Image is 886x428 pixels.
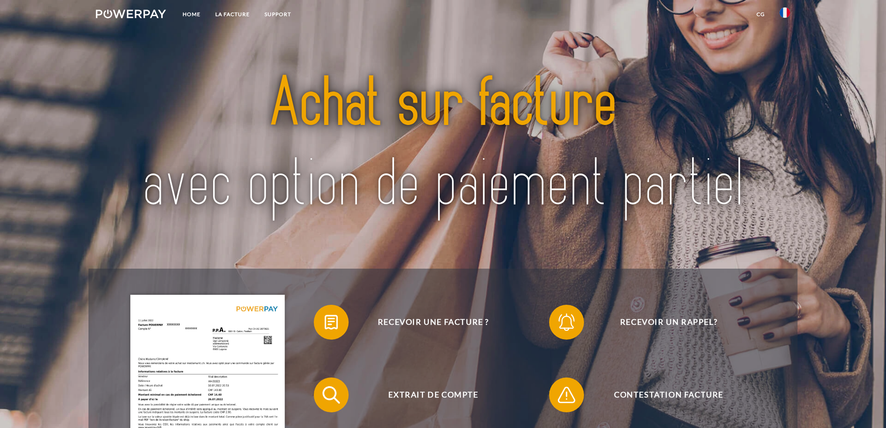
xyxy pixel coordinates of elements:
[549,377,776,412] button: Contestation Facture
[749,7,772,22] a: CG
[320,311,342,333] img: qb_bill.svg
[257,7,299,22] a: Support
[556,384,577,406] img: qb_warning.svg
[780,7,790,18] img: fr
[326,377,540,412] span: Extrait de compte
[562,305,775,340] span: Recevoir un rappel?
[96,10,166,18] img: logo-powerpay-white.svg
[326,305,540,340] span: Recevoir une facture ?
[314,305,540,340] button: Recevoir une facture ?
[314,377,540,412] button: Extrait de compte
[208,7,257,22] a: LA FACTURE
[562,377,775,412] span: Contestation Facture
[175,7,208,22] a: Home
[320,384,342,406] img: qb_search.svg
[130,43,756,246] img: title-powerpay_fr.svg
[556,311,577,333] img: qb_bell.svg
[549,305,776,340] button: Recevoir un rappel?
